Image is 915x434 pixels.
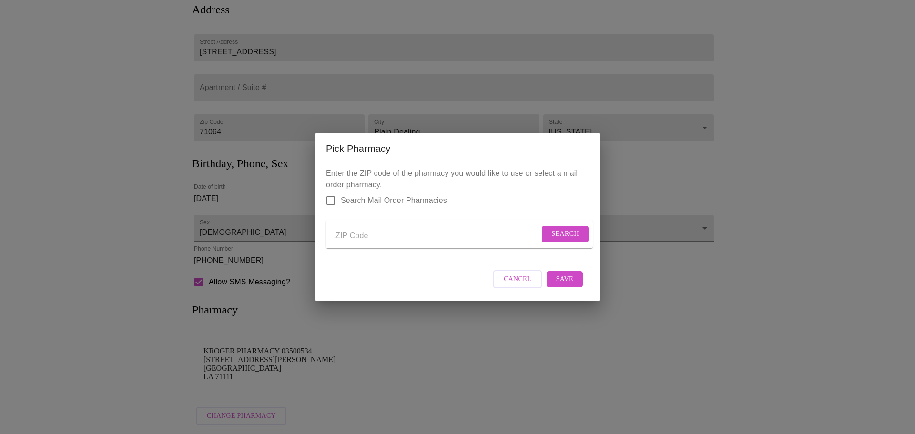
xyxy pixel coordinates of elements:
span: Cancel [504,273,531,285]
input: Send a message to your care team [335,228,539,243]
button: Save [547,271,583,288]
span: Search Mail Order Pharmacies [341,195,447,206]
button: Cancel [493,270,542,289]
p: Enter the ZIP code of the pharmacy you would like to use or select a mail order pharmacy. [326,168,589,256]
span: Save [556,273,573,285]
h2: Pick Pharmacy [326,141,589,156]
span: Search [551,228,579,240]
button: Search [542,226,589,242]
